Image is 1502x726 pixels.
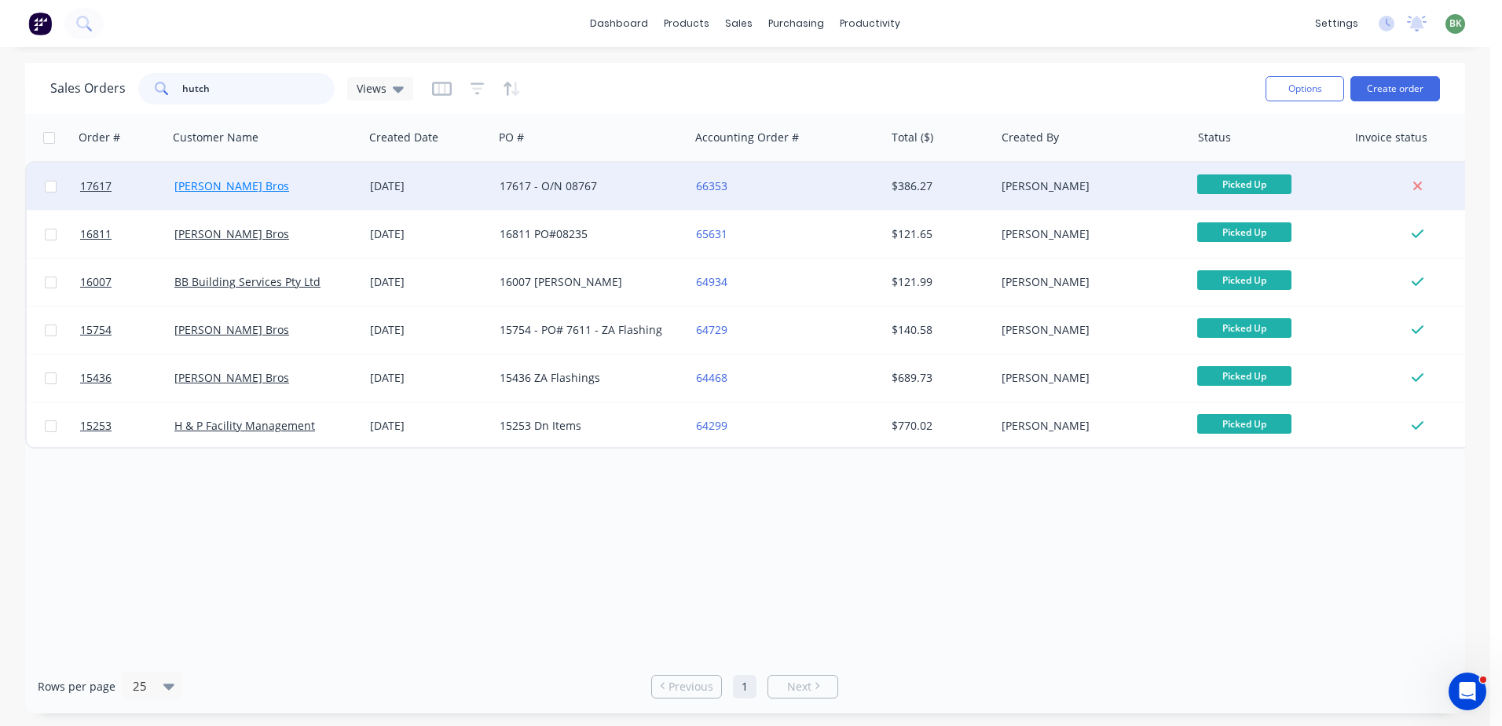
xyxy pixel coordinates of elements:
[28,12,52,35] img: Factory
[1197,174,1291,194] span: Picked Up
[696,418,727,433] a: 64299
[80,226,112,242] span: 16811
[696,370,727,385] a: 64468
[696,178,727,193] a: 66353
[1197,222,1291,242] span: Picked Up
[892,226,984,242] div: $121.65
[369,130,438,145] div: Created Date
[173,130,258,145] div: Customer Name
[80,178,112,194] span: 17617
[182,73,335,104] input: Search...
[370,226,487,242] div: [DATE]
[696,322,727,337] a: 64729
[832,12,908,35] div: productivity
[892,178,984,194] div: $386.27
[500,370,674,386] div: 15436 ZA Flashings
[174,274,321,289] a: BB Building Services Pty Ltd
[696,274,727,289] a: 64934
[582,12,656,35] a: dashboard
[80,258,174,306] a: 16007
[80,322,112,338] span: 15754
[760,12,832,35] div: purchasing
[717,12,760,35] div: sales
[1002,226,1176,242] div: [PERSON_NAME]
[1355,130,1427,145] div: Invoice status
[1197,270,1291,290] span: Picked Up
[1449,673,1486,710] iframe: Intercom live chat
[174,322,289,337] a: [PERSON_NAME] Bros
[1449,16,1462,31] span: BK
[1002,274,1176,290] div: [PERSON_NAME]
[38,679,115,695] span: Rows per page
[174,418,315,433] a: H & P Facility Management
[1198,130,1231,145] div: Status
[652,679,721,695] a: Previous page
[174,226,289,241] a: [PERSON_NAME] Bros
[499,130,524,145] div: PO #
[80,370,112,386] span: 15436
[80,274,112,290] span: 16007
[500,274,674,290] div: 16007 [PERSON_NAME]
[80,354,174,401] a: 15436
[370,274,487,290] div: [DATE]
[892,418,984,434] div: $770.02
[1197,318,1291,338] span: Picked Up
[1002,322,1176,338] div: [PERSON_NAME]
[1002,418,1176,434] div: [PERSON_NAME]
[80,402,174,449] a: 15253
[696,226,727,241] a: 65631
[500,178,674,194] div: 17617 - O/N 08767
[733,675,756,698] a: Page 1 is your current page
[370,322,487,338] div: [DATE]
[787,679,811,695] span: Next
[1350,76,1440,101] button: Create order
[80,418,112,434] span: 15253
[1002,370,1176,386] div: [PERSON_NAME]
[357,80,386,97] span: Views
[80,306,174,354] a: 15754
[695,130,799,145] div: Accounting Order #
[1002,130,1059,145] div: Created By
[500,322,674,338] div: 15754 - PO# 7611 - ZA Flashing
[656,12,717,35] div: products
[500,226,674,242] div: 16811 PO#08235
[500,418,674,434] div: 15253 Dn Items
[1197,414,1291,434] span: Picked Up
[174,370,289,385] a: [PERSON_NAME] Bros
[370,418,487,434] div: [DATE]
[79,130,120,145] div: Order #
[1266,76,1344,101] button: Options
[370,178,487,194] div: [DATE]
[645,675,844,698] ul: Pagination
[370,370,487,386] div: [DATE]
[892,322,984,338] div: $140.58
[174,178,289,193] a: [PERSON_NAME] Bros
[892,370,984,386] div: $689.73
[1002,178,1176,194] div: [PERSON_NAME]
[892,130,933,145] div: Total ($)
[1197,366,1291,386] span: Picked Up
[768,679,837,695] a: Next page
[50,81,126,96] h1: Sales Orders
[80,211,174,258] a: 16811
[892,274,984,290] div: $121.99
[1307,12,1366,35] div: settings
[80,163,174,210] a: 17617
[669,679,713,695] span: Previous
